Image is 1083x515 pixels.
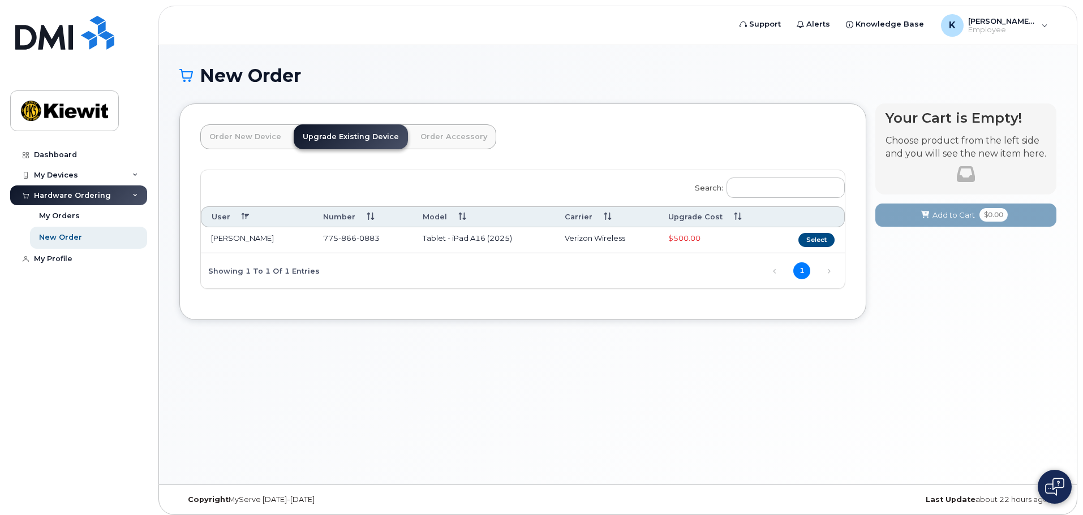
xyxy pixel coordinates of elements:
span: 866 [338,233,356,243]
span: 775 [323,233,380,243]
button: Select [798,233,835,247]
span: 0883 [356,233,380,243]
a: 1 [793,262,810,279]
input: Search: [727,178,845,198]
td: [PERSON_NAME] [201,227,313,253]
div: MyServe [DATE]–[DATE] [179,495,472,504]
h1: New Order [179,66,1056,85]
span: Full Upgrade Eligibility Date 2027-07-21 [668,233,700,243]
th: Number: activate to sort column ascending [313,206,412,227]
img: Open chat [1045,478,1064,496]
strong: Copyright [188,495,229,504]
a: Order Accessory [411,124,496,149]
div: about 22 hours ago [764,495,1056,504]
th: Carrier: activate to sort column ascending [555,206,657,227]
th: User: activate to sort column descending [201,206,313,227]
span: $0.00 [979,208,1008,222]
a: Previous [766,263,783,280]
a: Order New Device [200,124,290,149]
td: Verizon Wireless [555,227,657,253]
label: Search: [687,170,845,202]
th: Upgrade Cost: activate to sort column ascending [658,206,773,227]
a: Next [820,263,837,280]
button: Add to Cart $0.00 [875,204,1056,227]
span: Add to Cart [932,210,975,220]
h4: Your Cart is Empty! [886,110,1046,125]
div: Showing 1 to 1 of 1 entries [201,261,320,280]
td: Tablet - iPad A16 (2025) [412,227,555,253]
a: Upgrade Existing Device [294,124,408,149]
th: Model: activate to sort column ascending [412,206,555,227]
strong: Last Update [926,495,975,504]
p: Choose product from the left side and you will see the new item here. [886,135,1046,161]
